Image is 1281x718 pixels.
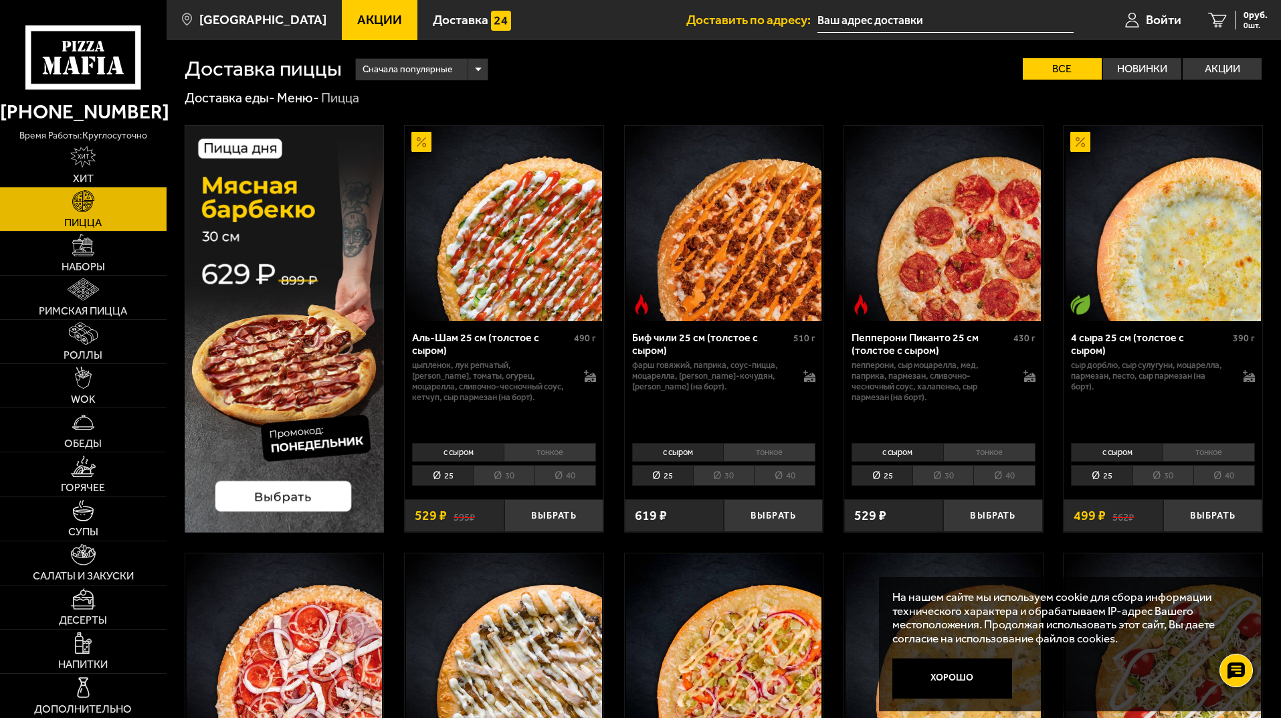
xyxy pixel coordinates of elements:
span: Горячее [61,482,105,493]
li: 30 [912,465,973,486]
span: 0 руб. [1244,11,1268,20]
button: Выбрать [724,499,823,532]
span: Сначала популярные [363,57,452,82]
span: Супы [68,527,98,537]
span: Римская пицца [39,306,127,317]
img: Острое блюдо [851,294,871,315]
span: Акции [357,13,402,26]
button: Выбрать [504,499,603,532]
p: сыр дорблю, сыр сулугуни, моцарелла, пармезан, песто, сыр пармезан (на борт). [1071,360,1229,392]
span: [GEOGRAPHIC_DATA] [199,13,326,26]
span: 430 г [1013,333,1036,344]
span: Войти [1146,13,1181,26]
a: Доставка еды- [185,90,275,106]
li: 40 [1193,465,1255,486]
a: Меню- [277,90,319,106]
li: 30 [1132,465,1193,486]
span: Роллы [64,350,102,361]
li: тонкое [943,443,1036,462]
label: Акции [1183,58,1262,80]
a: АкционныйАль-Шам 25 см (толстое с сыром) [405,126,603,321]
li: с сыром [412,443,504,462]
span: 619 ₽ [635,509,667,523]
li: тонкое [1163,443,1255,462]
img: Аль-Шам 25 см (толстое с сыром) [406,126,601,321]
span: Доставка [433,13,488,26]
div: 4 сыра 25 см (толстое с сыром) [1071,331,1229,357]
li: 30 [473,465,534,486]
span: Десерты [59,615,107,626]
span: 390 г [1233,333,1255,344]
span: 529 ₽ [415,509,447,523]
li: 40 [754,465,815,486]
img: Вегетарианское блюдо [1070,294,1090,315]
span: Наборы [62,262,105,272]
a: Острое блюдоПепперони Пиканто 25 см (толстое с сыром) [844,126,1043,321]
li: тонкое [723,443,815,462]
button: Выбрать [943,499,1042,532]
label: Новинки [1103,58,1182,80]
span: Дополнительно [34,704,132,715]
span: Салаты и закуски [33,571,134,581]
p: пепперони, сыр Моцарелла, мед, паприка, пармезан, сливочно-чесночный соус, халапеньо, сыр пармеза... [852,360,1010,403]
li: 25 [632,465,693,486]
span: 510 г [793,333,815,344]
li: 40 [973,465,1035,486]
img: Пепперони Пиканто 25 см (толстое с сыром) [846,126,1041,321]
span: 490 г [574,333,596,344]
p: цыпленок, лук репчатый, [PERSON_NAME], томаты, огурец, моцарелла, сливочно-чесночный соус, кетчуп... [412,360,571,403]
span: WOK [71,394,96,405]
img: 4 сыра 25 см (толстое с сыром) [1066,126,1261,321]
img: Острое блюдо [631,294,652,315]
a: Острое блюдоБиф чили 25 см (толстое с сыром) [625,126,823,321]
img: Акционный [1070,132,1090,152]
li: 25 [1071,465,1132,486]
span: Хит [73,173,94,184]
s: 562 ₽ [1112,509,1134,523]
div: Пепперони Пиканто 25 см (толстое с сыром) [852,331,1010,357]
div: Пицца [321,90,359,107]
li: с сыром [852,443,943,462]
li: с сыром [1071,443,1163,462]
span: Обеды [64,438,102,449]
s: 595 ₽ [454,509,475,523]
a: АкционныйВегетарианское блюдо4 сыра 25 см (толстое с сыром) [1064,126,1262,321]
img: Биф чили 25 см (толстое с сыром) [626,126,821,321]
button: Выбрать [1163,499,1262,532]
li: 30 [693,465,754,486]
div: Биф чили 25 см (толстое с сыром) [632,331,791,357]
li: тонкое [504,443,596,462]
img: 15daf4d41897b9f0e9f617042186c801.svg [491,11,511,31]
span: Пицца [64,217,102,228]
input: Ваш адрес доставки [817,8,1074,33]
span: 529 ₽ [854,509,886,523]
label: Все [1023,58,1102,80]
button: Хорошо [892,658,1013,699]
span: Доставить по адресу: [686,13,817,26]
li: 25 [412,465,473,486]
h1: Доставка пиццы [185,58,342,80]
span: 0 шт. [1244,21,1268,29]
img: Акционный [411,132,431,152]
span: 499 ₽ [1074,509,1106,523]
div: Аль-Шам 25 см (толстое с сыром) [412,331,571,357]
p: фарш говяжий, паприка, соус-пицца, моцарелла, [PERSON_NAME]-кочудян, [PERSON_NAME] (на борт). [632,360,791,392]
span: Напитки [58,659,108,670]
li: 40 [534,465,596,486]
p: На нашем сайте мы используем cookie для сбора информации технического характера и обрабатываем IP... [892,590,1242,646]
li: с сыром [632,443,724,462]
li: 25 [852,465,912,486]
